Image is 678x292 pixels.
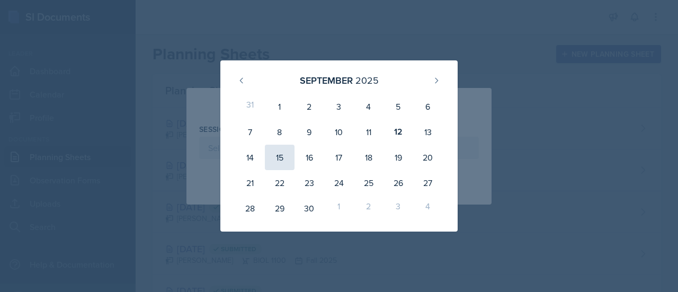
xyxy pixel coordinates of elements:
div: 28 [235,196,265,221]
div: 13 [413,119,443,145]
div: 5 [383,94,413,119]
div: 29 [265,196,295,221]
div: 2 [354,196,383,221]
div: 14 [235,145,265,170]
div: September [300,73,353,87]
div: 7 [235,119,265,145]
div: 2025 [355,73,379,87]
div: 9 [295,119,324,145]
div: 18 [354,145,383,170]
div: 19 [383,145,413,170]
div: 22 [265,170,295,196]
div: 12 [383,119,413,145]
div: 26 [383,170,413,196]
div: 11 [354,119,383,145]
div: 4 [354,94,383,119]
div: 27 [413,170,443,196]
div: 21 [235,170,265,196]
div: 6 [413,94,443,119]
div: 3 [324,94,354,119]
div: 10 [324,119,354,145]
div: 1 [324,196,354,221]
div: 16 [295,145,324,170]
div: 31 [235,94,265,119]
div: 20 [413,145,443,170]
div: 1 [265,94,295,119]
div: 17 [324,145,354,170]
div: 30 [295,196,324,221]
div: 4 [413,196,443,221]
div: 24 [324,170,354,196]
div: 25 [354,170,383,196]
div: 8 [265,119,295,145]
div: 3 [383,196,413,221]
div: 2 [295,94,324,119]
div: 23 [295,170,324,196]
div: 15 [265,145,295,170]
